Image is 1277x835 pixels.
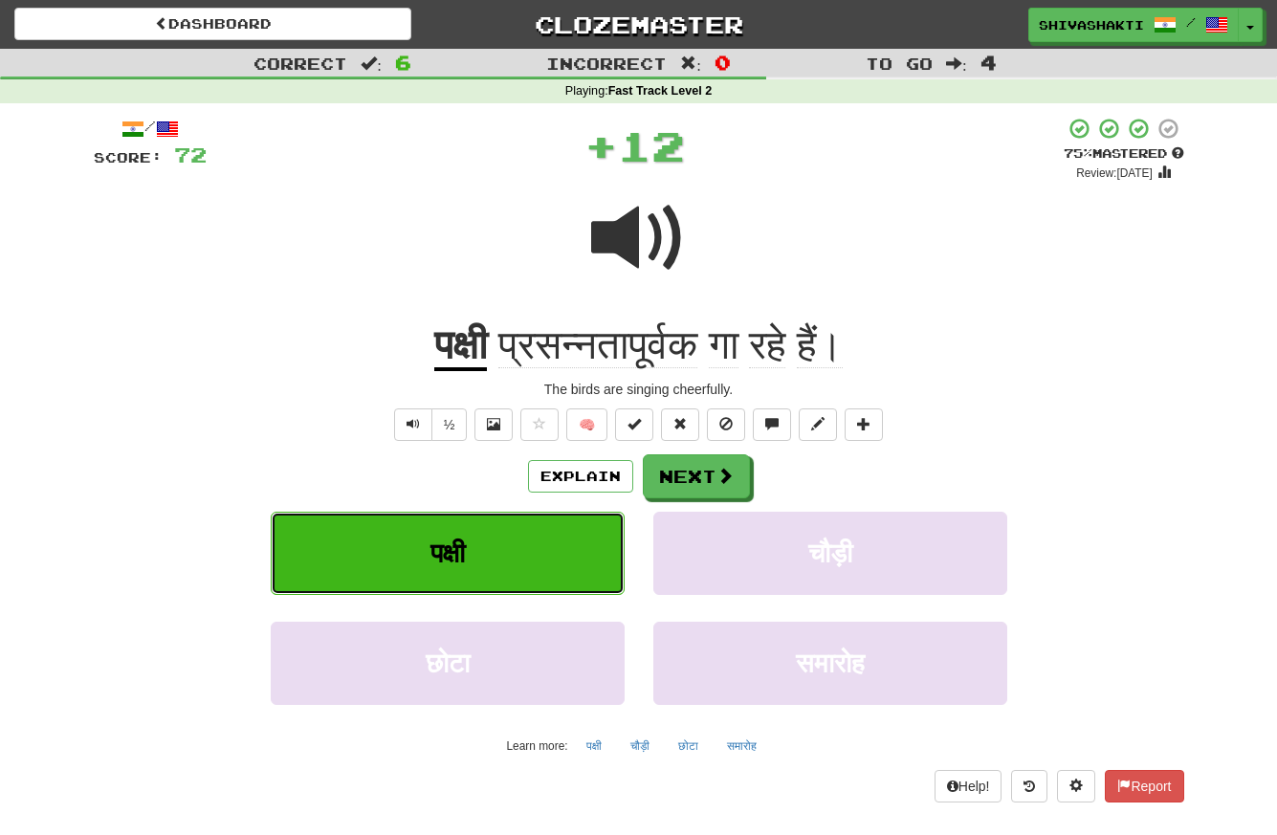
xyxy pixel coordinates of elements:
a: Dashboard [14,8,411,40]
button: पक्षी [576,732,612,760]
button: चौड़ी [620,732,660,760]
button: पक्षी [271,512,625,595]
span: 6 [395,51,411,74]
button: छोटा [668,732,709,760]
span: Score: [94,149,163,165]
strong: Fast Track Level 2 [608,84,713,98]
div: Text-to-speech controls [390,408,468,441]
small: Review: [DATE] [1076,166,1153,180]
span: हैं। [797,322,843,368]
div: / [94,117,207,141]
button: समारोह [653,622,1007,705]
span: : [361,55,382,72]
span: 0 [715,51,731,74]
span: गा [709,322,738,368]
button: ½ [431,408,468,441]
span: + [584,117,618,174]
button: चौड़ी [653,512,1007,595]
span: Incorrect [546,54,667,73]
span: Correct [253,54,347,73]
span: 4 [980,51,997,74]
button: Report [1105,770,1183,802]
span: / [1186,15,1196,29]
button: समारोह [716,732,767,760]
a: shivashakti / [1028,8,1239,42]
span: 75 % [1064,145,1092,161]
button: Explain [528,460,633,493]
span: छोटा [426,648,470,678]
span: पक्षी [430,538,465,568]
button: Help! [935,770,1002,802]
button: Reset to 0% Mastered (alt+r) [661,408,699,441]
a: Clozemaster [440,8,837,41]
button: Discuss sentence (alt+u) [753,408,791,441]
button: Round history (alt+y) [1011,770,1047,802]
button: Show image (alt+x) [474,408,513,441]
span: 12 [618,121,685,169]
span: 72 [174,143,207,166]
span: समारोह [796,648,865,678]
div: The birds are singing cheerfully. [94,380,1184,399]
button: Set this sentence to 100% Mastered (alt+m) [615,408,653,441]
button: Play sentence audio (ctl+space) [394,408,432,441]
button: Add to collection (alt+a) [845,408,883,441]
span: To go [866,54,933,73]
span: चौड़ी [808,538,852,568]
span: रहे [749,322,785,368]
span: shivashakti [1039,16,1144,33]
small: Learn more: [506,739,567,753]
span: : [680,55,701,72]
span: प्रसन्नतापूर्वक [498,322,697,368]
button: Ignore sentence (alt+i) [707,408,745,441]
span: : [946,55,967,72]
button: Next [643,454,750,498]
u: पक्षी [434,322,487,371]
div: Mastered [1064,145,1184,163]
button: छोटा [271,622,625,705]
button: 🧠 [566,408,607,441]
button: Favorite sentence (alt+f) [520,408,559,441]
button: Edit sentence (alt+d) [799,408,837,441]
